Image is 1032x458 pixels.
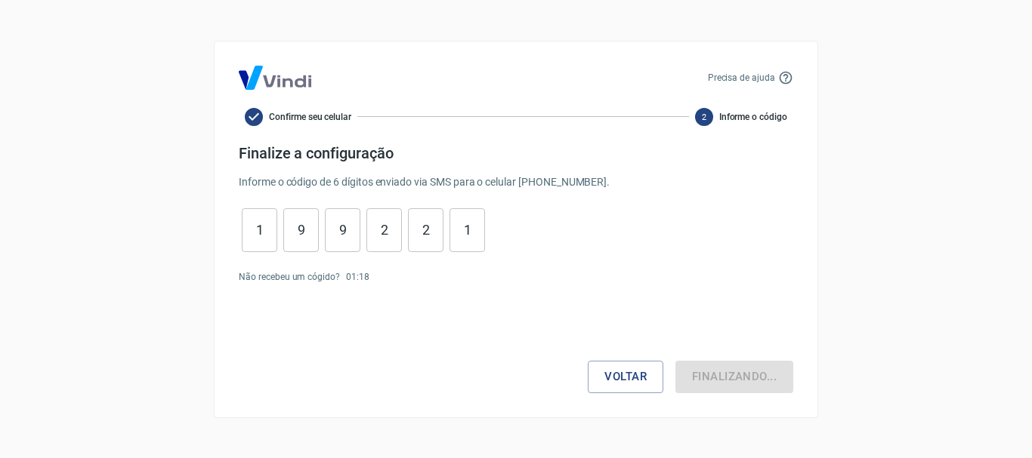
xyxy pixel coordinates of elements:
[719,110,787,124] span: Informe o código
[588,361,663,392] button: Voltar
[239,174,793,190] p: Informe o código de 6 dígitos enviado via SMS para o celular [PHONE_NUMBER] .
[708,71,775,85] p: Precisa de ajuda
[346,270,369,284] p: 01 : 18
[239,270,340,284] p: Não recebeu um cógido?
[702,112,706,121] text: 2
[239,144,793,162] h4: Finalize a configuração
[239,66,311,90] img: Logo Vind
[269,110,351,124] span: Confirme seu celular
